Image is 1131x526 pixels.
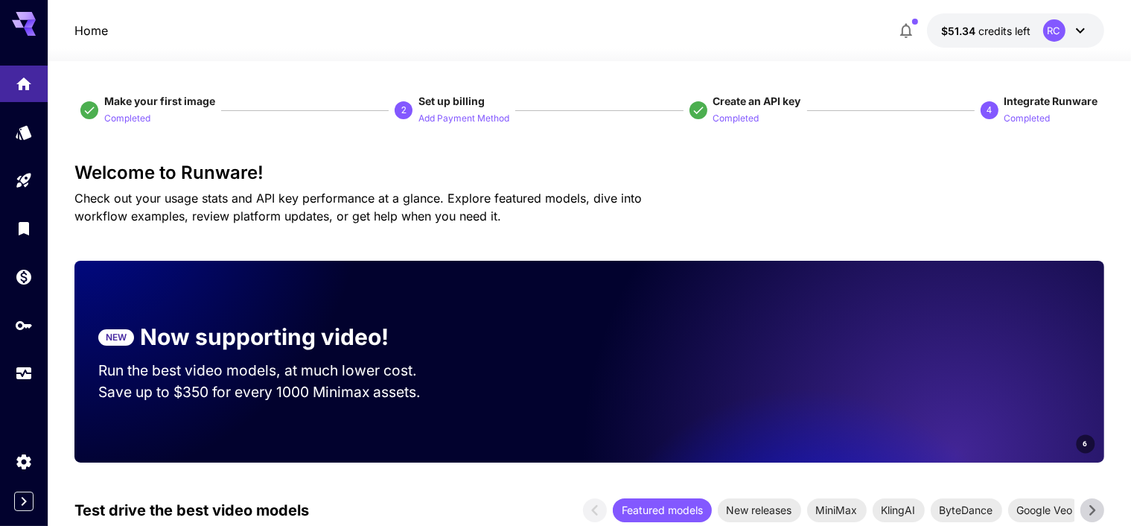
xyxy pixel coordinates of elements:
[418,95,485,107] span: Set up billing
[98,381,445,403] p: Save up to $350 for every 1000 Minimax assets.
[613,498,712,522] div: Featured models
[1008,502,1082,518] span: Google Veo
[713,95,801,107] span: Create an API key
[74,22,108,39] a: Home
[74,499,309,522] p: Test drive the best video models
[418,112,509,126] p: Add Payment Method
[873,498,925,522] div: KlingAI
[1043,19,1065,42] div: RC
[807,502,867,518] span: MiniMax
[713,112,759,126] p: Completed
[942,23,1031,39] div: $51.34309
[15,311,33,330] div: API Keys
[718,498,801,522] div: New releases
[979,25,1031,37] span: credits left
[807,498,867,522] div: MiniMax
[1004,109,1051,127] button: Completed
[15,70,33,89] div: Home
[613,502,712,518] span: Featured models
[106,331,127,344] p: NEW
[14,492,34,511] button: Expand sidebar
[15,123,33,142] div: Models
[718,502,801,518] span: New releases
[1004,95,1098,107] span: Integrate Runware
[104,112,150,126] p: Completed
[1004,112,1051,126] p: Completed
[873,502,925,518] span: KlingAI
[15,452,33,471] div: Settings
[942,25,979,37] span: $51.34
[1057,454,1131,526] iframe: Chat Widget
[15,166,33,185] div: Playground
[74,191,642,224] span: Check out your usage stats and API key performance at a glance. Explore featured models, dive int...
[15,219,33,238] div: Library
[74,22,108,39] nav: breadcrumb
[104,109,150,127] button: Completed
[987,104,992,117] p: 4
[74,162,1103,183] h3: Welcome to Runware!
[713,109,759,127] button: Completed
[1008,498,1082,522] div: Google Veo
[15,267,33,286] div: Wallet
[931,502,1002,518] span: ByteDance
[98,360,445,381] p: Run the best video models, at much lower cost.
[418,109,509,127] button: Add Payment Method
[401,104,407,117] p: 2
[927,13,1104,48] button: $51.34309RC
[1083,438,1088,449] span: 6
[931,498,1002,522] div: ByteDance
[104,95,215,107] span: Make your first image
[15,364,33,383] div: Usage
[140,320,389,354] p: Now supporting video!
